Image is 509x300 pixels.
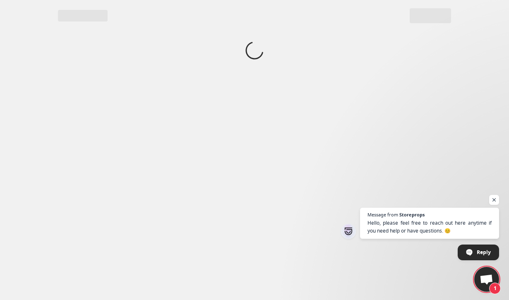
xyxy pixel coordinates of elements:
[474,267,499,292] a: Open chat
[399,212,425,217] span: Storeprops
[367,219,492,235] span: Hello, please feel free to reach out here anytime if you need help or have questions. 😊
[477,245,491,259] span: Reply
[489,283,501,294] span: 1
[367,212,398,217] span: Message from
